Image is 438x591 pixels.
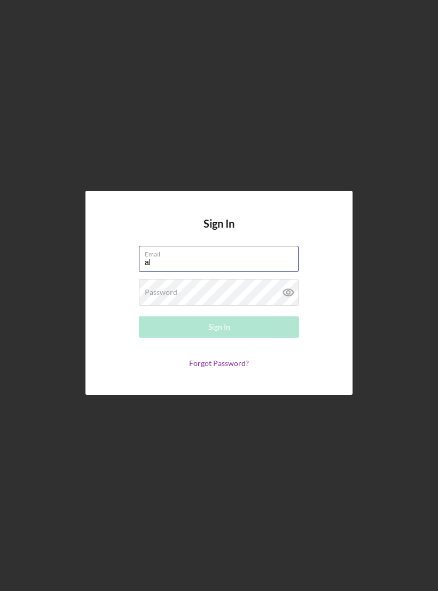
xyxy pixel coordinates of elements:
label: Email [145,246,299,258]
button: Sign In [139,316,299,338]
div: Sign In [208,316,230,338]
a: Forgot Password? [189,359,249,368]
h4: Sign In [204,217,234,246]
label: Password [145,288,177,297]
